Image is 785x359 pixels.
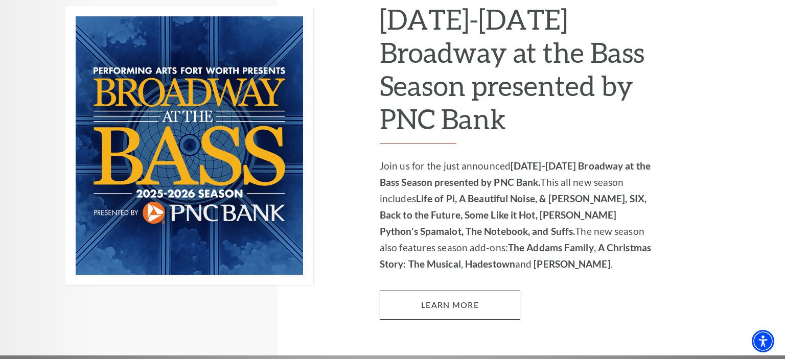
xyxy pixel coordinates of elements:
strong: [DATE]-[DATE] Broadway at the Bass Season presented by PNC Bank. [380,160,651,188]
strong: A Christmas Story: The Musical [380,242,651,270]
p: Join us for the just announced This all new season includes The new season also features season a... [380,158,653,272]
strong: Hadestown [465,258,515,270]
strong: Life of Pi, A Beautiful Noise, & [PERSON_NAME], SIX, Back to the Future, Some Like it Hot, [PERSO... [380,193,647,237]
strong: The Addams Family [508,242,594,253]
div: Accessibility Menu [752,330,774,352]
h2: [DATE]-[DATE] Broadway at the Bass Season presented by PNC Bank [380,3,653,143]
img: Performing Arts Fort Worth Presents [65,6,313,285]
a: Learn More 2025-2026 Broadway at the Bass Season presented by PNC Bank [380,291,520,319]
strong: [PERSON_NAME] [534,258,610,270]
